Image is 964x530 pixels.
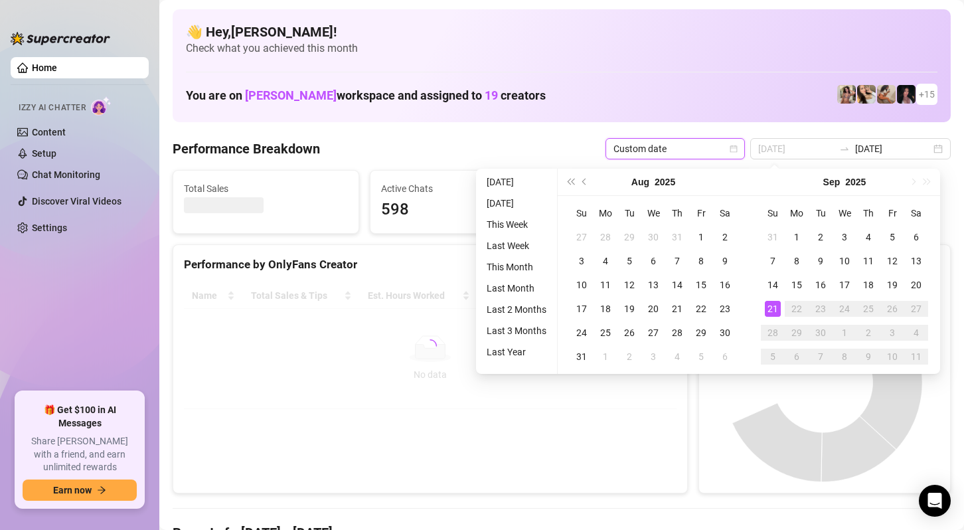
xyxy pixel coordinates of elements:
[621,277,637,293] div: 12
[765,301,781,317] div: 21
[809,201,833,225] th: Tu
[860,277,876,293] div: 18
[641,201,665,225] th: We
[665,249,689,273] td: 2025-08-07
[837,253,852,269] div: 10
[884,349,900,365] div: 10
[23,435,137,474] span: Share [PERSON_NAME] with a friend, and earn unlimited rewards
[669,277,685,293] div: 14
[845,169,866,195] button: Choose a year
[809,225,833,249] td: 2025-09-02
[645,301,661,317] div: 20
[789,349,805,365] div: 6
[713,201,737,225] th: Sa
[645,229,661,245] div: 30
[574,325,590,341] div: 24
[32,127,66,137] a: Content
[761,345,785,369] td: 2025-10-05
[689,249,713,273] td: 2025-08-08
[598,229,613,245] div: 28
[621,301,637,317] div: 19
[645,253,661,269] div: 6
[880,297,904,321] td: 2025-09-26
[617,321,641,345] td: 2025-08-26
[689,225,713,249] td: 2025-08-01
[689,321,713,345] td: 2025-08-29
[645,325,661,341] div: 27
[655,169,675,195] button: Choose a year
[785,225,809,249] td: 2025-09-01
[613,139,737,159] span: Custom date
[481,195,552,211] li: [DATE]
[693,229,709,245] div: 1
[919,485,951,517] div: Open Intercom Messenger
[669,229,685,245] div: 31
[53,485,92,495] span: Earn now
[19,102,86,114] span: Izzy AI Chatter
[908,301,924,317] div: 27
[641,273,665,297] td: 2025-08-13
[32,196,121,207] a: Discover Viral Videos
[578,169,592,195] button: Previous month (PageUp)
[570,249,594,273] td: 2025-08-03
[598,253,613,269] div: 4
[481,344,552,360] li: Last Year
[570,225,594,249] td: 2025-07-27
[717,349,733,365] div: 6
[621,253,637,269] div: 5
[570,273,594,297] td: 2025-08-10
[880,273,904,297] td: 2025-09-19
[856,321,880,345] td: 2025-10-02
[32,148,56,159] a: Setup
[856,345,880,369] td: 2025-10-09
[32,222,67,233] a: Settings
[884,325,900,341] div: 3
[765,325,781,341] div: 28
[32,169,100,180] a: Chat Monitoring
[761,321,785,345] td: 2025-09-28
[857,85,876,104] img: Avry (@avryjennerfree)
[481,280,552,296] li: Last Month
[789,301,805,317] div: 22
[23,404,137,430] span: 🎁 Get $100 in AI Messages
[594,273,617,297] td: 2025-08-11
[481,259,552,275] li: This Month
[855,141,931,156] input: End date
[856,297,880,321] td: 2025-09-25
[833,345,856,369] td: 2025-10-08
[665,273,689,297] td: 2025-08-14
[877,85,896,104] img: Kayla (@kaylathaylababy)
[837,277,852,293] div: 17
[245,88,337,102] span: [PERSON_NAME]
[789,229,805,245] div: 1
[423,339,438,353] span: loading
[645,349,661,365] div: 3
[765,229,781,245] div: 31
[765,253,781,269] div: 7
[880,249,904,273] td: 2025-09-12
[713,273,737,297] td: 2025-08-16
[570,321,594,345] td: 2025-08-24
[833,321,856,345] td: 2025-10-01
[761,297,785,321] td: 2025-09-21
[837,229,852,245] div: 3
[730,145,738,153] span: calendar
[785,249,809,273] td: 2025-09-08
[689,345,713,369] td: 2025-09-05
[884,277,900,293] div: 19
[785,345,809,369] td: 2025-10-06
[809,273,833,297] td: 2025-09-16
[860,301,876,317] div: 25
[717,253,733,269] div: 9
[897,85,916,104] img: Baby (@babyyyybellaa)
[785,201,809,225] th: Mo
[860,229,876,245] div: 4
[594,345,617,369] td: 2025-09-01
[617,345,641,369] td: 2025-09-02
[823,169,841,195] button: Choose a month
[785,297,809,321] td: 2025-09-22
[617,201,641,225] th: Tu
[884,301,900,317] div: 26
[908,253,924,269] div: 13
[904,321,928,345] td: 2025-10-04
